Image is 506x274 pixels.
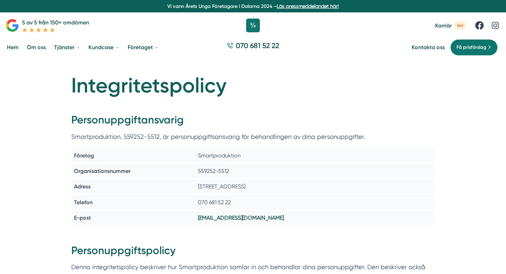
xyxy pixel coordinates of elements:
a: Om oss [25,39,47,56]
div: 070 681 52 22 [195,195,435,209]
div: E-post [71,211,186,225]
div: [STREET_ADDRESS] [195,179,435,194]
a: Få prisförslag [450,39,498,56]
div: 559252-5512 [195,164,435,178]
div: Organisationsnummer [71,164,186,178]
div: Telefon [71,195,186,209]
span: 070 681 52 22 [236,41,279,51]
span: Få prisförslag [456,44,486,51]
p: 5 av 5 från 150+ omdömen [22,18,89,27]
a: Tjänster [53,39,82,56]
a: [EMAIL_ADDRESS][DOMAIN_NAME] [198,215,284,221]
div: Smartproduktion [195,149,435,163]
h1: Integritetspolicy [71,75,435,112]
a: Läs pressmeddelandet här! [277,3,339,9]
span: 4st [454,21,466,30]
p: Vi vann Årets Unga Företagare i Dalarna 2024 – [3,3,503,10]
a: Karriär 4st [435,21,466,30]
div: Adress [71,179,186,194]
h2: Personuppgiftspolicy [71,243,435,262]
a: Hem [6,39,20,56]
a: Företaget [126,39,160,56]
div: Företag [71,149,186,163]
a: 070 681 52 22 [224,41,282,54]
h2: Personuppgiftansvarig [71,112,435,132]
a: Kundcase [87,39,121,56]
p: Smartproduktion, 559252-5512, är personuppgiftsansvarig för behandlingen av dina personuppgifter. [71,132,435,145]
a: Kontakta oss [412,44,445,51]
span: Karriär [435,22,452,29]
